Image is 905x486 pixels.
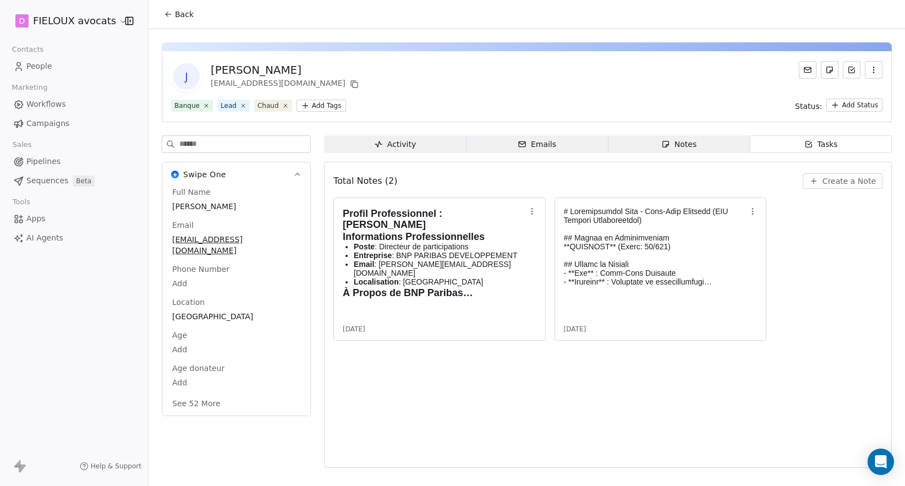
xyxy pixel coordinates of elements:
[172,377,300,388] span: Add
[354,260,374,269] strong: Email
[170,187,213,198] span: Full Name
[19,15,25,26] span: D
[73,176,95,187] span: Beta
[172,234,300,256] span: [EMAIL_ADDRESS][DOMAIN_NAME]
[26,175,68,187] span: Sequences
[166,394,227,413] button: See 52 More
[257,101,279,111] div: Chaud
[354,251,392,260] strong: Entreprise
[26,156,61,167] span: Pipelines
[172,201,300,212] span: [PERSON_NAME]
[170,220,196,231] span: Email
[333,174,397,188] span: Total Notes (2)
[170,330,189,341] span: Age
[661,139,696,150] div: Notes
[354,277,525,286] p: : [GEOGRAPHIC_DATA]
[174,101,200,111] div: Banque
[33,14,116,28] span: FIELOUX avocats
[157,4,200,24] button: Back
[162,187,310,416] div: Swipe OneSwipe One
[170,363,227,374] span: Age donateur
[172,311,300,322] span: [GEOGRAPHIC_DATA]
[26,118,69,129] span: Campaigns
[162,162,310,187] button: Swipe OneSwipe One
[822,176,876,187] span: Create a Note
[9,210,139,228] a: Apps
[297,100,346,112] button: Add Tags
[343,231,525,242] h2: Informations Professionnelles
[9,57,139,75] a: People
[354,277,399,286] strong: Localisation
[374,139,416,150] div: Activity
[173,63,200,90] span: J
[9,229,139,247] a: AI Agents
[803,173,882,189] button: Create a Note
[26,213,46,225] span: Apps
[80,462,141,471] a: Help & Support
[26,61,52,72] span: People
[343,287,525,298] h2: À Propos de BNP Paribas Développement
[354,251,525,260] p: : BNP PARIBAS DEVELOPPEMENT
[7,41,48,58] span: Contacts
[8,136,36,153] span: Sales
[564,207,747,286] p: # Loremipsumdol Sita - Cons-Adip Elitsedd (EIU Tempori Utlaboreetdol) ## Magnaa en Adminimveniam ...
[171,171,179,178] img: Swipe One
[9,152,139,171] a: Pipelines
[868,449,894,475] div: Open Intercom Messenger
[354,260,525,277] p: : [PERSON_NAME][EMAIL_ADDRESS][DOMAIN_NAME]
[343,208,525,230] h1: Profil Professionnel : [PERSON_NAME]
[518,139,556,150] div: Emails
[211,62,361,78] div: [PERSON_NAME]
[7,79,52,96] span: Marketing
[795,101,822,112] span: Status:
[8,194,35,210] span: Tools
[211,78,361,91] div: [EMAIL_ADDRESS][DOMAIN_NAME]
[343,325,365,334] span: [DATE]
[183,169,226,180] span: Swipe One
[172,278,300,289] span: Add
[91,462,141,471] span: Help & Support
[354,242,375,251] strong: Poste
[354,242,525,251] p: : Directeur de participations
[564,325,586,334] span: [DATE]
[172,344,300,355] span: Add
[9,114,139,133] a: Campaigns
[170,264,232,275] span: Phone Number
[221,101,237,111] div: Lead
[175,9,194,20] span: Back
[9,95,139,113] a: Workflows
[26,99,66,110] span: Workflows
[170,297,207,308] span: Location
[9,172,139,190] a: SequencesBeta
[826,99,882,112] button: Add Status
[13,12,117,30] button: DFIELOUX avocats
[26,232,63,244] span: AI Agents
